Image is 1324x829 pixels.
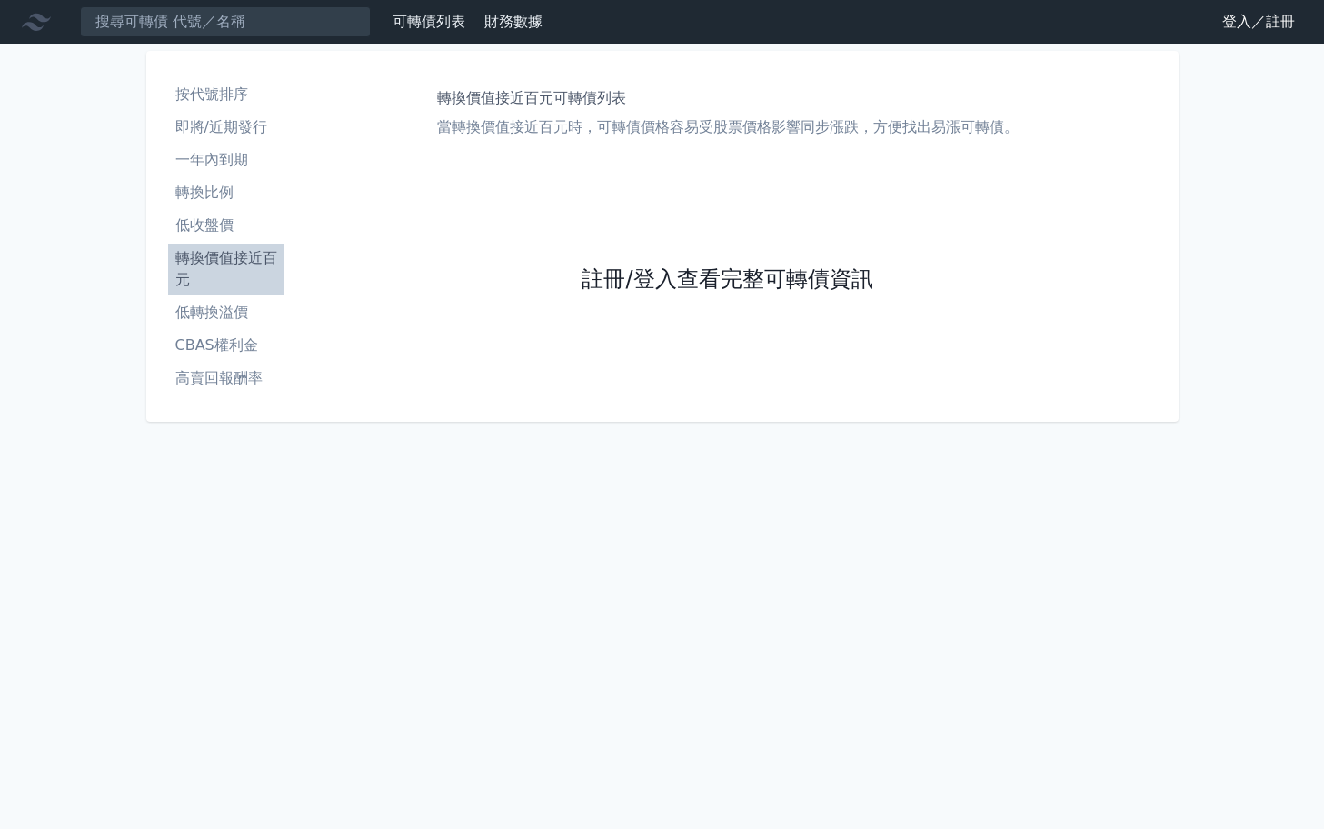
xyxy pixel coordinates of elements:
a: CBAS權利金 [168,331,284,360]
input: 搜尋可轉債 代號／名稱 [80,6,371,37]
a: 註冊/登入查看完整可轉債資訊 [582,265,872,295]
li: 低轉換溢價 [168,302,284,324]
a: 按代號排序 [168,80,284,109]
a: 即將/近期發行 [168,113,284,142]
a: 低收盤價 [168,211,284,240]
li: 一年內到期 [168,149,284,171]
li: 轉換價值接近百元 [168,247,284,291]
a: 低轉換溢價 [168,298,284,327]
p: 當轉換價值接近百元時，可轉債價格容易受股票價格影響同步漲跌，方便找出易漲可轉債。 [437,116,1019,138]
li: 按代號排序 [168,84,284,105]
a: 一年內到期 [168,145,284,175]
a: 可轉債列表 [393,13,465,30]
a: 轉換比例 [168,178,284,207]
li: 高賣回報酬率 [168,367,284,389]
li: 轉換比例 [168,182,284,204]
a: 登入／註冊 [1208,7,1309,36]
li: CBAS權利金 [168,335,284,356]
h1: 轉換價值接近百元可轉債列表 [437,87,1019,109]
a: 財務數據 [484,13,543,30]
a: 轉換價值接近百元 [168,244,284,295]
li: 低收盤價 [168,215,284,236]
li: 即將/近期發行 [168,116,284,138]
a: 高賣回報酬率 [168,364,284,393]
